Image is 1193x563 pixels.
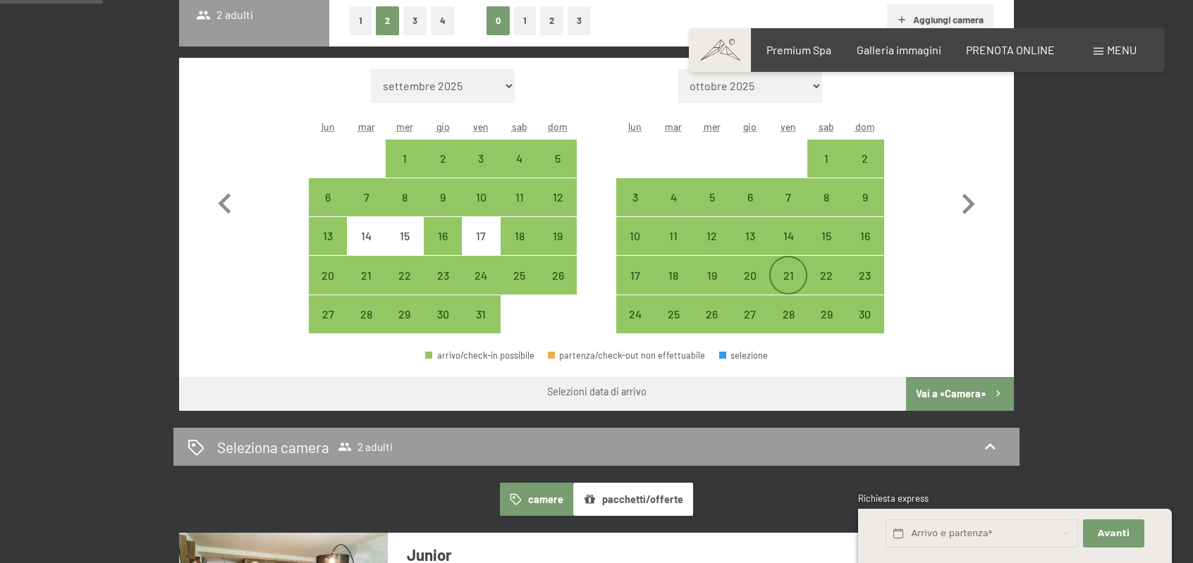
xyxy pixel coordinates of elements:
div: 2 [425,153,460,188]
div: Tue Oct 21 2025 [347,256,385,294]
div: arrivo/check-in possibile [769,295,807,333]
div: Mon Oct 13 2025 [309,217,347,255]
div: Thu Oct 16 2025 [424,217,462,255]
div: Fri Nov 14 2025 [769,217,807,255]
div: arrivo/check-in possibile [501,178,539,216]
button: 3 [403,6,427,35]
div: 8 [387,192,422,227]
button: Avanti [1083,519,1144,548]
div: Fri Nov 07 2025 [769,178,807,216]
div: 4 [656,192,691,227]
abbr: sabato [512,120,527,132]
div: arrivo/check-in possibile [846,217,884,255]
div: Tue Oct 28 2025 [347,295,385,333]
div: arrivo/check-in non effettuabile [462,217,500,255]
button: 3 [568,6,591,35]
div: 5 [694,192,729,227]
div: arrivo/check-in possibile [654,256,692,294]
div: Mon Nov 10 2025 [616,217,654,255]
div: Sun Nov 02 2025 [846,140,884,178]
div: arrivo/check-in possibile [347,295,385,333]
div: Thu Nov 13 2025 [731,217,769,255]
div: Wed Nov 12 2025 [692,217,730,255]
div: Sat Oct 11 2025 [501,178,539,216]
div: arrivo/check-in possibile [616,178,654,216]
div: arrivo/check-in possibile [309,217,347,255]
div: 18 [656,270,691,305]
div: 8 [809,192,844,227]
div: Wed Nov 19 2025 [692,256,730,294]
div: Wed Oct 15 2025 [386,217,424,255]
div: Sat Nov 15 2025 [807,217,845,255]
div: 19 [540,230,575,266]
div: 15 [809,230,844,266]
div: arrivo/check-in possibile [386,256,424,294]
div: arrivo/check-in possibile [425,351,534,360]
div: 21 [771,270,806,305]
abbr: giovedì [436,120,450,132]
div: Sat Oct 04 2025 [501,140,539,178]
div: 28 [771,309,806,344]
button: camere [500,483,573,515]
div: 9 [425,192,460,227]
abbr: martedì [358,120,375,132]
div: 14 [771,230,806,266]
div: arrivo/check-in possibile [731,178,769,216]
abbr: mercoledì [704,120,721,132]
div: Sun Nov 16 2025 [846,217,884,255]
div: 27 [733,309,768,344]
div: Sat Nov 01 2025 [807,140,845,178]
button: pacchetti/offerte [573,483,693,515]
div: Wed Oct 29 2025 [386,295,424,333]
div: arrivo/check-in possibile [539,178,577,216]
button: 0 [487,6,510,35]
div: arrivo/check-in possibile [386,295,424,333]
div: arrivo/check-in possibile [807,178,845,216]
div: arrivo/check-in possibile [347,178,385,216]
span: Menu [1107,43,1137,56]
div: 2 [848,153,883,188]
div: 27 [310,309,345,344]
div: Wed Oct 08 2025 [386,178,424,216]
div: Sat Nov 08 2025 [807,178,845,216]
div: arrivo/check-in possibile [692,295,730,333]
abbr: giovedì [743,120,757,132]
div: 11 [502,192,537,227]
div: arrivo/check-in non effettuabile [386,217,424,255]
div: 29 [387,309,422,344]
div: Tue Nov 11 2025 [654,217,692,255]
div: arrivo/check-in possibile [807,295,845,333]
div: arrivo/check-in possibile [654,217,692,255]
div: arrivo/check-in possibile [347,256,385,294]
div: arrivo/check-in possibile [846,178,884,216]
div: Fri Oct 24 2025 [462,256,500,294]
div: 14 [348,230,384,266]
div: 17 [618,270,653,305]
div: arrivo/check-in possibile [309,178,347,216]
div: 22 [387,270,422,305]
div: arrivo/check-in possibile [424,140,462,178]
div: Tue Nov 25 2025 [654,295,692,333]
div: Thu Oct 09 2025 [424,178,462,216]
div: Wed Nov 26 2025 [692,295,730,333]
abbr: domenica [548,120,568,132]
div: arrivo/check-in possibile [539,140,577,178]
button: 2 [376,6,399,35]
div: arrivo/check-in non effettuabile [347,217,385,255]
div: 23 [848,270,883,305]
div: 7 [771,192,806,227]
abbr: mercoledì [396,120,413,132]
div: 26 [540,270,575,305]
a: Premium Spa [766,43,831,56]
div: arrivo/check-in possibile [462,295,500,333]
div: arrivo/check-in possibile [616,295,654,333]
a: Galleria immagini [857,43,941,56]
div: 20 [733,270,768,305]
button: Vai a «Camera» [906,377,1014,411]
div: Sat Oct 25 2025 [501,256,539,294]
div: Mon Oct 20 2025 [309,256,347,294]
div: Selezioni data di arrivo [547,385,647,399]
span: PRENOTA ONLINE [966,43,1055,56]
